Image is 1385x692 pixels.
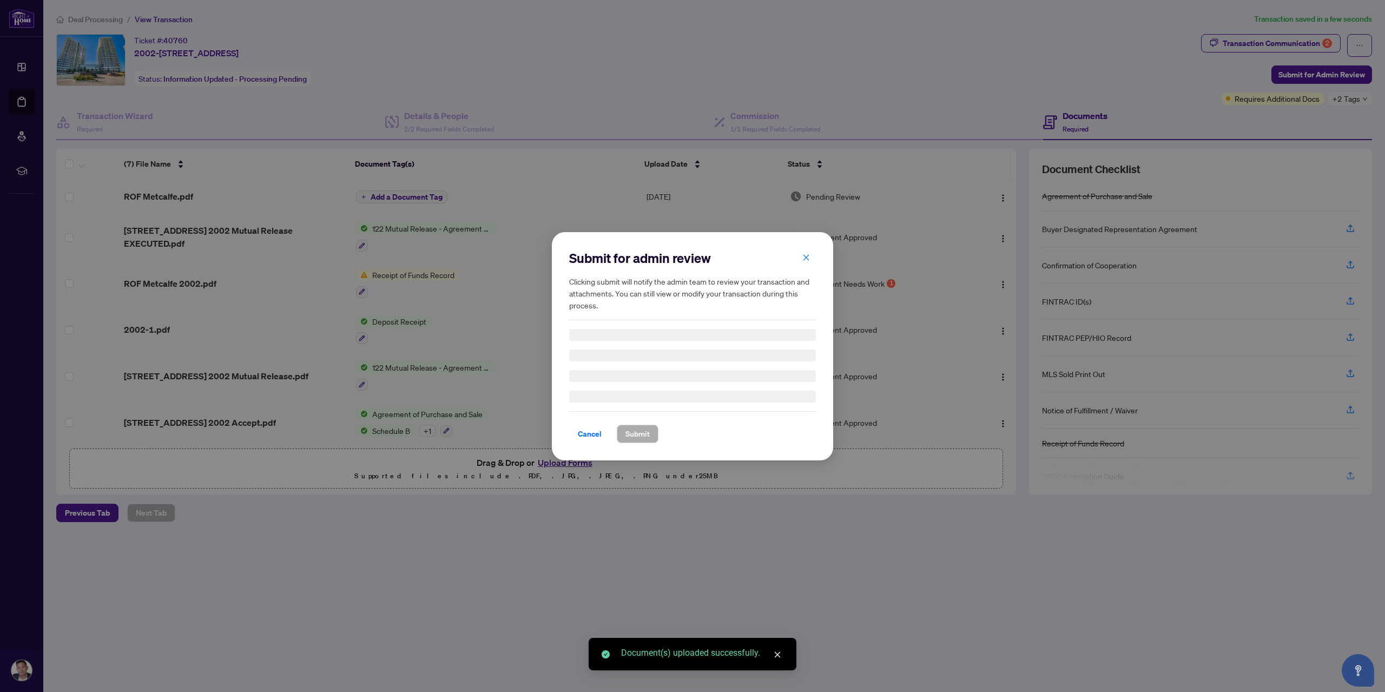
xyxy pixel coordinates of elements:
[569,249,816,267] h2: Submit for admin review
[617,425,658,443] button: Submit
[569,275,816,311] h5: Clicking submit will notify the admin team to review your transaction and attachments. You can st...
[802,253,810,261] span: close
[602,650,610,658] span: check-circle
[578,425,602,443] span: Cancel
[774,651,781,658] span: close
[621,647,783,660] div: Document(s) uploaded successfully.
[569,425,610,443] button: Cancel
[1342,654,1374,687] button: Open asap
[771,649,783,661] a: Close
